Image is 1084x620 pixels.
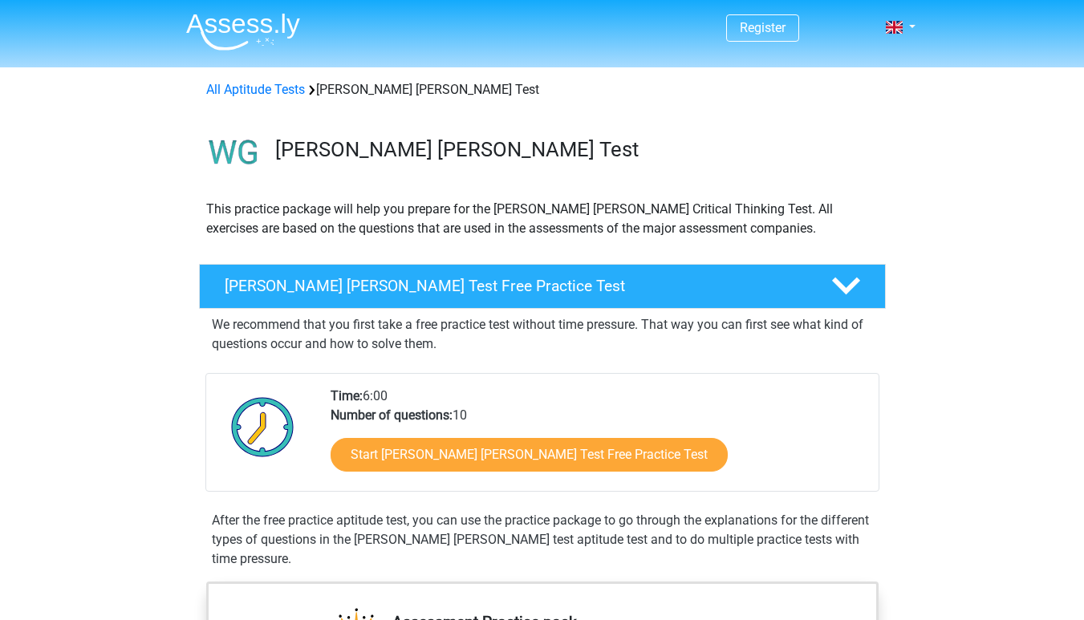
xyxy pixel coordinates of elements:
p: We recommend that you first take a free practice test without time pressure. That way you can fir... [212,315,873,354]
h3: [PERSON_NAME] [PERSON_NAME] Test [275,137,873,162]
a: [PERSON_NAME] [PERSON_NAME] Test Free Practice Test [193,264,892,309]
a: All Aptitude Tests [206,82,305,97]
img: Assessly [186,13,300,51]
div: [PERSON_NAME] [PERSON_NAME] Test [200,80,885,99]
img: watson glaser test [200,119,268,187]
a: Start [PERSON_NAME] [PERSON_NAME] Test Free Practice Test [331,438,728,472]
img: Clock [222,387,303,467]
p: This practice package will help you prepare for the [PERSON_NAME] [PERSON_NAME] Critical Thinking... [206,200,879,238]
h4: [PERSON_NAME] [PERSON_NAME] Test Free Practice Test [225,277,806,295]
b: Number of questions: [331,407,453,423]
a: Register [740,20,786,35]
b: Time: [331,388,363,403]
div: After the free practice aptitude test, you can use the practice package to go through the explana... [205,511,879,569]
div: 6:00 10 [319,387,878,491]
